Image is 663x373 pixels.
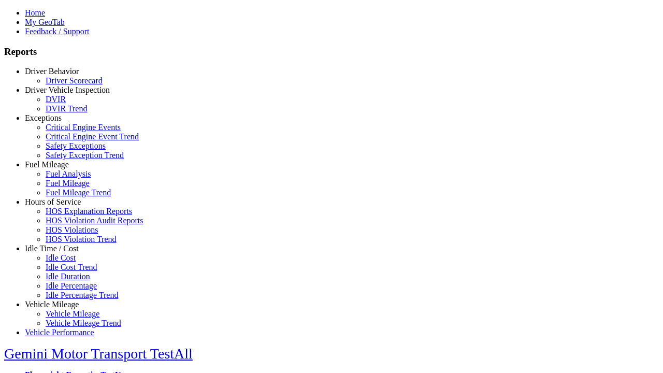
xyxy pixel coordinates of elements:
[46,272,90,281] a: Idle Duration
[25,160,69,169] a: Fuel Mileage
[25,244,79,253] a: Idle Time / Cost
[4,46,659,58] h3: Reports
[46,132,139,141] a: Critical Engine Event Trend
[25,8,45,17] a: Home
[46,263,97,271] a: Idle Cost Trend
[25,18,65,26] a: My GeoTab
[46,309,99,318] a: Vehicle Mileage
[46,281,97,290] a: Idle Percentage
[25,113,62,122] a: Exceptions
[46,253,76,262] a: Idle Cost
[46,123,121,132] a: Critical Engine Events
[46,188,111,197] a: Fuel Mileage Trend
[4,346,193,362] a: Gemini Motor Transport TestAll
[46,216,143,225] a: HOS Violation Audit Reports
[25,27,89,36] a: Feedback / Support
[46,95,66,104] a: DVIR
[25,300,79,309] a: Vehicle Mileage
[46,104,87,113] a: DVIR Trend
[46,151,124,160] a: Safety Exception Trend
[46,141,106,150] a: Safety Exceptions
[25,197,81,206] a: Hours of Service
[46,319,121,327] a: Vehicle Mileage Trend
[25,85,110,94] a: Driver Vehicle Inspection
[46,169,91,178] a: Fuel Analysis
[46,225,98,234] a: HOS Violations
[46,76,103,85] a: Driver Scorecard
[25,67,79,76] a: Driver Behavior
[46,235,117,243] a: HOS Violation Trend
[46,291,118,299] a: Idle Percentage Trend
[25,328,94,337] a: Vehicle Performance
[46,207,132,216] a: HOS Explanation Reports
[46,179,90,188] a: Fuel Mileage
